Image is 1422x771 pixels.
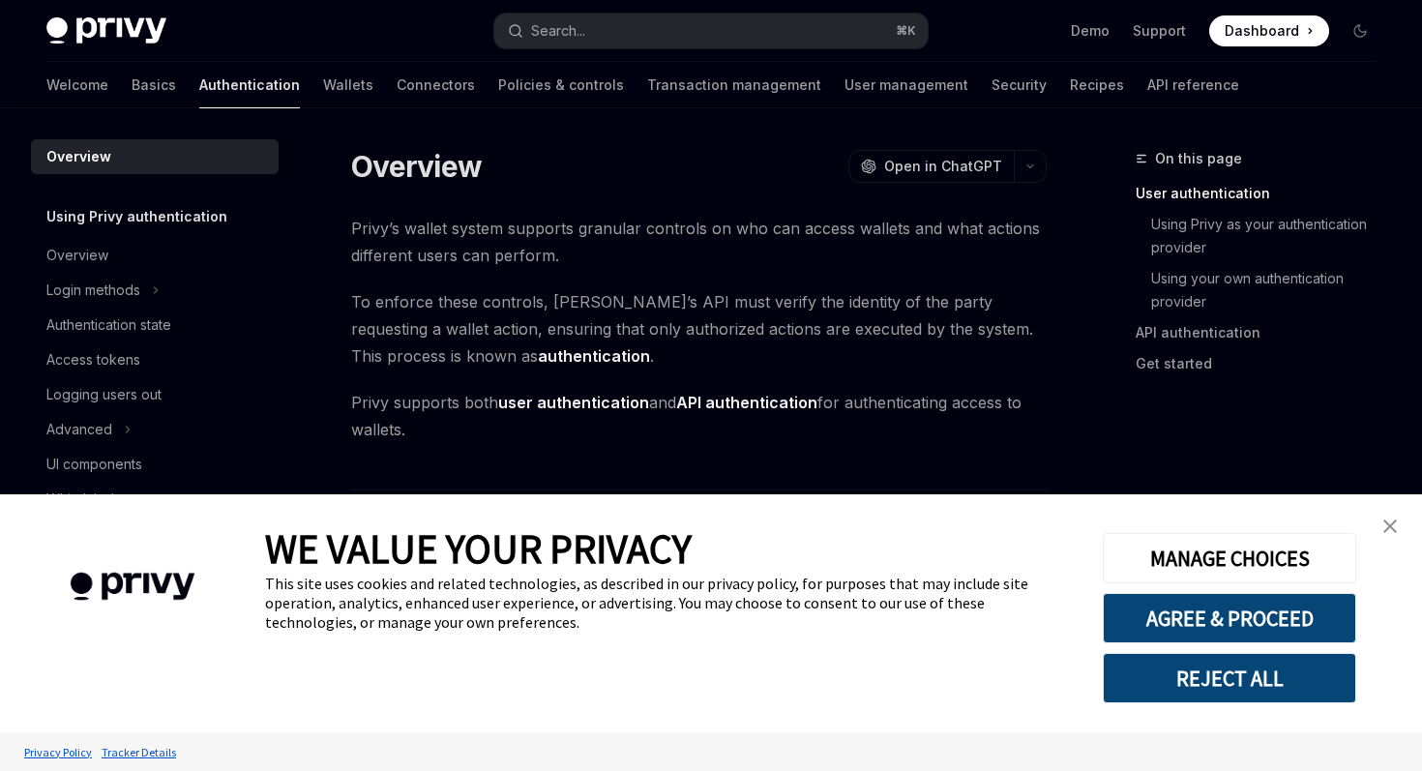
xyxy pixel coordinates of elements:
[1103,653,1356,703] button: REJECT ALL
[46,383,162,406] div: Logging users out
[31,139,279,174] a: Overview
[676,393,817,412] strong: API authentication
[1225,21,1299,41] span: Dashboard
[844,62,968,108] a: User management
[498,393,649,412] strong: user authentication
[31,377,279,412] a: Logging users out
[992,62,1047,108] a: Security
[29,545,236,629] img: company logo
[1136,317,1391,348] a: API authentication
[46,17,166,44] img: dark logo
[46,62,108,108] a: Welcome
[46,348,140,371] div: Access tokens
[531,19,585,43] div: Search...
[19,735,97,769] a: Privacy Policy
[1136,348,1391,379] a: Get started
[1155,147,1242,170] span: On this page
[31,342,279,377] a: Access tokens
[1071,21,1110,41] a: Demo
[494,14,927,48] button: Search...⌘K
[46,244,108,267] div: Overview
[351,215,1047,269] span: Privy’s wallet system supports granular controls on who can access wallets and what actions diffe...
[848,150,1014,183] button: Open in ChatGPT
[46,418,112,441] div: Advanced
[1209,15,1329,46] a: Dashboard
[397,62,475,108] a: Connectors
[647,62,821,108] a: Transaction management
[538,346,650,366] strong: authentication
[1345,15,1376,46] button: Toggle dark mode
[351,288,1047,370] span: To enforce these controls, [PERSON_NAME]’s API must verify the identity of the party requesting a...
[1151,263,1391,317] a: Using your own authentication provider
[1371,507,1409,546] a: close banner
[351,389,1047,443] span: Privy supports both and for authenticating access to wallets.
[31,482,279,517] a: Whitelabel
[199,62,300,108] a: Authentication
[1103,533,1356,583] button: MANAGE CHOICES
[351,149,482,184] h1: Overview
[323,62,373,108] a: Wallets
[46,205,227,228] h5: Using Privy authentication
[31,447,279,482] a: UI components
[31,308,279,342] a: Authentication state
[1136,178,1391,209] a: User authentication
[1133,21,1186,41] a: Support
[46,279,140,302] div: Login methods
[46,313,171,337] div: Authentication state
[1103,593,1356,643] button: AGREE & PROCEED
[46,145,111,168] div: Overview
[896,23,916,39] span: ⌘ K
[132,62,176,108] a: Basics
[498,62,624,108] a: Policies & controls
[265,574,1074,632] div: This site uses cookies and related technologies, as described in our privacy policy, for purposes...
[97,735,181,769] a: Tracker Details
[1147,62,1239,108] a: API reference
[265,523,692,574] span: WE VALUE YOUR PRIVACY
[1151,209,1391,263] a: Using Privy as your authentication provider
[884,157,1002,176] span: Open in ChatGPT
[1383,519,1397,533] img: close banner
[46,488,114,511] div: Whitelabel
[1070,62,1124,108] a: Recipes
[31,238,279,273] a: Overview
[46,453,142,476] div: UI components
